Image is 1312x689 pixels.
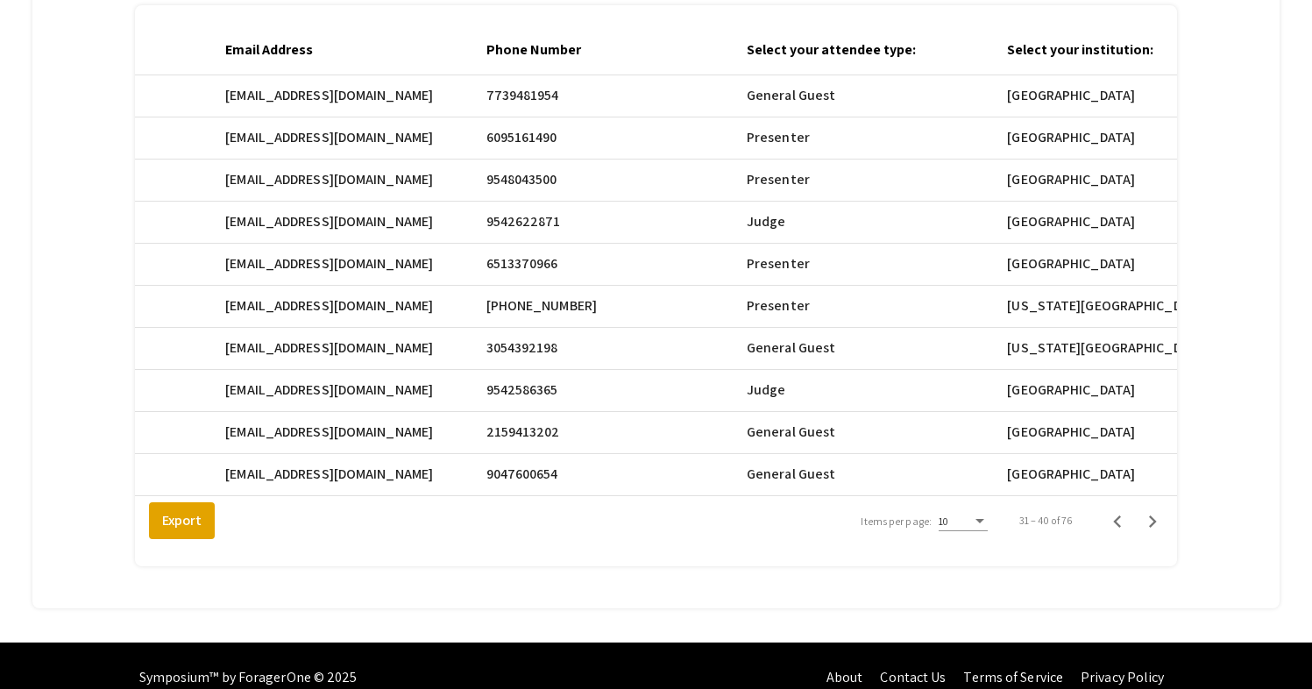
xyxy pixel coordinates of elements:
[747,127,810,148] span: Presenter
[747,211,786,232] span: Judge
[486,39,597,60] div: Phone Number
[1007,295,1209,316] span: [US_STATE][GEOGRAPHIC_DATA]
[1007,337,1209,359] span: [US_STATE][GEOGRAPHIC_DATA]
[880,668,946,686] a: Contact Us
[747,380,786,401] span: Judge
[747,253,810,274] span: Presenter
[486,253,558,274] span: 6513370966
[1007,39,1169,60] div: Select your institution:
[225,464,433,485] span: [EMAIL_ADDRESS][DOMAIN_NAME]
[486,85,559,106] span: 7739481954
[225,127,433,148] span: [EMAIL_ADDRESS][DOMAIN_NAME]
[486,211,561,232] span: 9542622871
[1100,503,1135,538] button: Previous page
[13,610,74,676] iframe: Chat
[225,211,433,232] span: [EMAIL_ADDRESS][DOMAIN_NAME]
[747,85,835,106] span: General Guest
[826,668,863,686] a: About
[225,39,329,60] div: Email Address
[963,668,1063,686] a: Terms of Service
[747,39,916,60] div: Select your attendee type:
[939,515,988,528] mat-select: Items per page:
[486,422,560,443] span: 2159413202
[1007,39,1153,60] div: Select your institution:
[1007,253,1135,274] span: [GEOGRAPHIC_DATA]
[1007,380,1135,401] span: [GEOGRAPHIC_DATA]
[747,39,932,60] div: Select your attendee type:
[1007,169,1135,190] span: [GEOGRAPHIC_DATA]
[1007,211,1135,232] span: [GEOGRAPHIC_DATA]
[939,515,948,528] span: 10
[747,422,835,443] span: General Guest
[486,464,558,485] span: 9047600654
[747,295,810,316] span: Presenter
[1019,513,1072,529] div: 31 – 40 of 76
[225,422,433,443] span: [EMAIL_ADDRESS][DOMAIN_NAME]
[225,85,433,106] span: [EMAIL_ADDRESS][DOMAIN_NAME]
[225,253,433,274] span: [EMAIL_ADDRESS][DOMAIN_NAME]
[1007,127,1135,148] span: [GEOGRAPHIC_DATA]
[486,380,558,401] span: 9542586365
[225,295,433,316] span: [EMAIL_ADDRESS][DOMAIN_NAME]
[149,502,215,539] button: Export
[1007,422,1135,443] span: [GEOGRAPHIC_DATA]
[486,169,557,190] span: 9548043500
[486,337,558,359] span: 3054392198
[1007,464,1135,485] span: [GEOGRAPHIC_DATA]
[861,514,932,529] div: Items per page:
[225,39,313,60] div: Email Address
[747,169,810,190] span: Presenter
[1081,668,1164,686] a: Privacy Policy
[486,295,597,316] span: [PHONE_NUMBER]
[486,127,557,148] span: 6095161490
[225,169,433,190] span: [EMAIL_ADDRESS][DOMAIN_NAME]
[486,39,581,60] div: Phone Number
[1007,85,1135,106] span: [GEOGRAPHIC_DATA]
[225,337,433,359] span: [EMAIL_ADDRESS][DOMAIN_NAME]
[747,337,835,359] span: General Guest
[747,464,835,485] span: General Guest
[1135,503,1170,538] button: Next page
[225,380,433,401] span: [EMAIL_ADDRESS][DOMAIN_NAME]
